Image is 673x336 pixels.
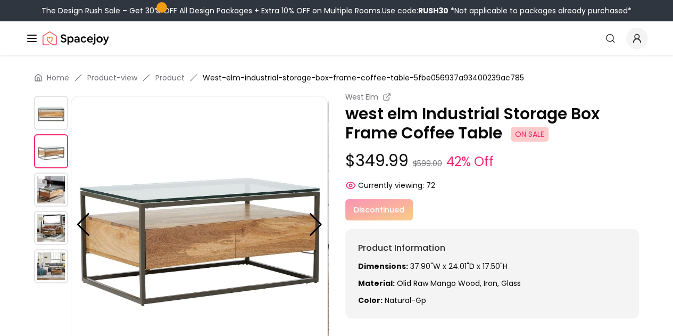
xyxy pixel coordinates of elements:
nav: Global [26,21,647,55]
h6: Product Information [358,242,627,255]
span: Currently viewing: [358,180,424,191]
span: olid raw mango wood, Iron, glass [397,278,521,289]
span: *Not applicable to packages already purchased* [448,5,632,16]
a: Product-view [87,72,137,83]
span: ON SALE [511,127,549,142]
a: Spacejoy [43,28,109,49]
span: Use code: [382,5,448,16]
img: https://storage.googleapis.com/spacejoy-main/assets/5fbe056937a93400239ac785/product_4_4oh30km4opg8 [34,249,68,283]
img: https://storage.googleapis.com/spacejoy-main/assets/5fbe056937a93400239ac785/product_1_g37alfk8540f [34,134,68,168]
img: Spacejoy Logo [43,28,109,49]
span: 72 [426,180,435,191]
div: The Design Rush Sale – Get 30% OFF All Design Packages + Extra 10% OFF on Multiple Rooms. [41,5,632,16]
strong: Color: [358,295,383,306]
small: $599.00 [413,158,442,169]
strong: Dimensions: [358,261,408,272]
p: 37.90"W x 24.01"D x 17.50"H [358,261,627,272]
img: https://storage.googleapis.com/spacejoy-main/assets/5fbe056937a93400239ac785/product_0_mj6072nc593f [34,96,68,130]
span: natural-gp [385,295,426,306]
p: west elm Industrial Storage Box Frame Coffee Table [345,104,639,143]
span: West-elm-industrial-storage-box-frame-coffee-table-5fbe056937a93400239ac785 [203,72,524,83]
small: 42% Off [446,152,494,171]
b: RUSH30 [418,5,448,16]
p: $349.99 [345,151,639,171]
img: https://storage.googleapis.com/spacejoy-main/assets/5fbe056937a93400239ac785/product_2_n4ek1ijgbbo6 [34,173,68,207]
a: Product [155,72,185,83]
strong: Material: [358,278,395,289]
img: https://storage.googleapis.com/spacejoy-main/assets/5fbe056937a93400239ac785/product_3_0c3hbn73hb507 [34,211,68,245]
nav: breadcrumb [34,72,639,83]
small: West Elm [345,92,378,102]
a: Home [47,72,69,83]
